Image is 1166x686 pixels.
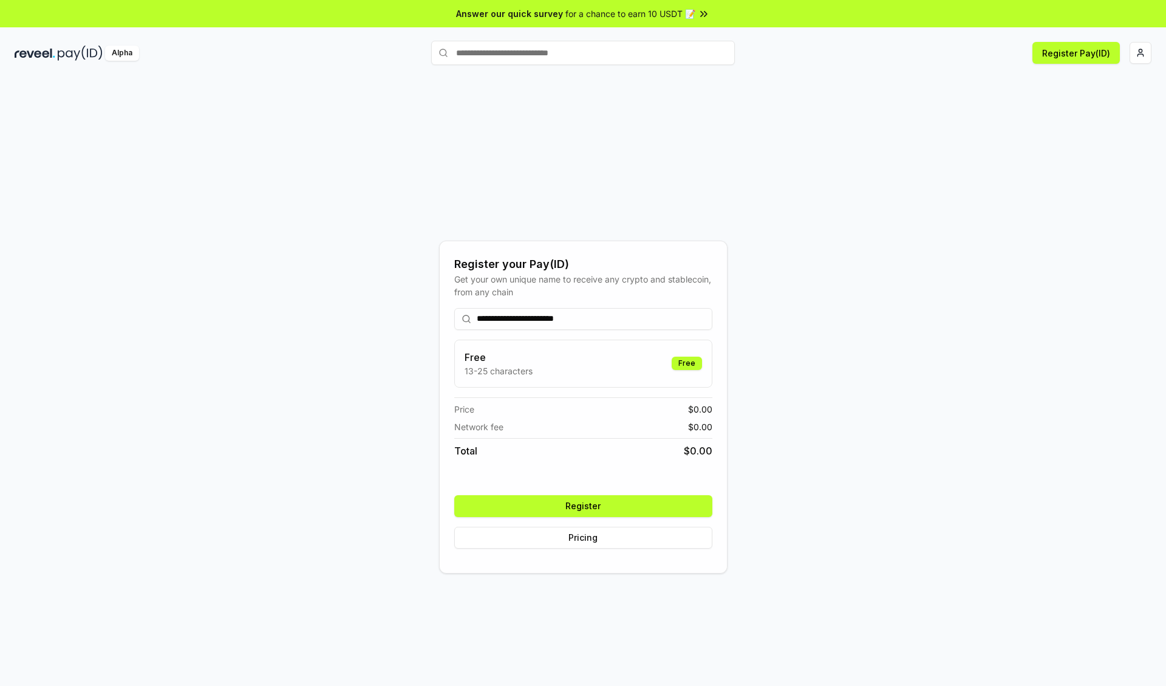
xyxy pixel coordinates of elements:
[456,7,563,20] span: Answer our quick survey
[58,46,103,61] img: pay_id
[565,7,695,20] span: for a chance to earn 10 USDT 📝
[15,46,55,61] img: reveel_dark
[688,403,712,416] span: $ 0.00
[454,420,503,433] span: Network fee
[454,495,712,517] button: Register
[454,256,712,273] div: Register your Pay(ID)
[688,420,712,433] span: $ 0.00
[465,350,533,365] h3: Free
[684,444,712,458] span: $ 0.00
[1032,42,1120,64] button: Register Pay(ID)
[105,46,139,61] div: Alpha
[454,273,712,298] div: Get your own unique name to receive any crypto and stablecoin, from any chain
[454,444,477,458] span: Total
[465,365,533,377] p: 13-25 characters
[454,403,474,416] span: Price
[454,527,712,549] button: Pricing
[672,357,702,370] div: Free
